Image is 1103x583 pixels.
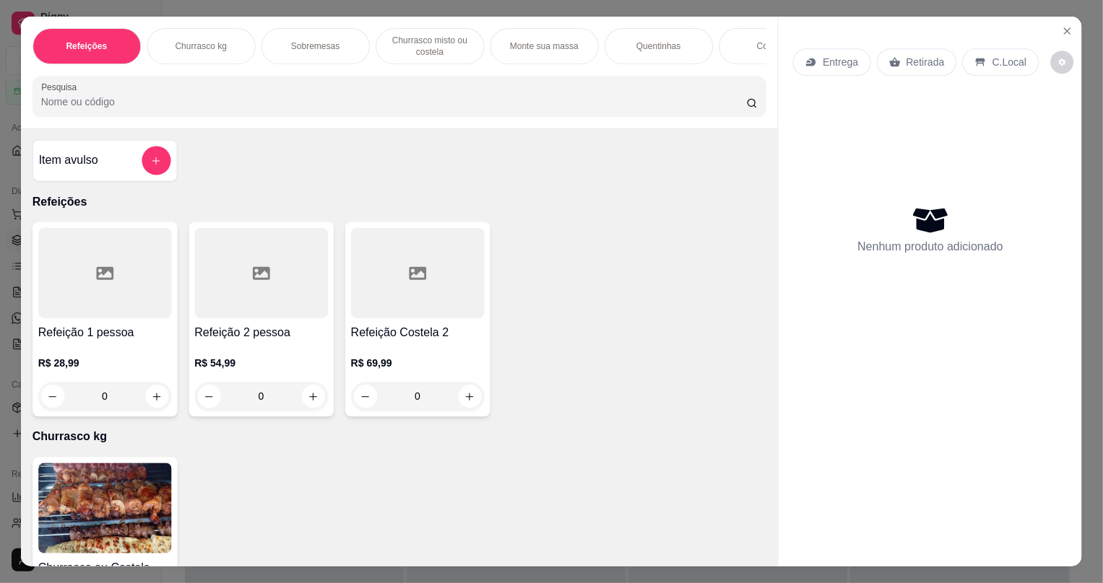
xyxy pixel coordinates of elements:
[351,324,484,341] h4: Refeição Costela 2
[33,193,766,211] p: Refeições
[510,40,579,52] p: Monte sua massa
[857,238,1003,255] p: Nenhum produto adicionado
[1051,51,1074,74] button: decrease-product-quantity
[291,40,340,52] p: Sobremesas
[66,40,108,52] p: Refeições
[38,356,171,370] p: R$ 28,99
[38,463,171,553] img: product-image
[39,152,98,170] h4: Item avulso
[176,40,228,52] p: Churrasco kg
[823,55,858,69] p: Entrega
[907,55,945,69] p: Retirada
[41,82,82,94] label: Pesquisa
[351,356,484,370] p: R$ 69,99
[33,429,766,446] p: Churrasco kg
[757,40,790,52] p: Combos
[41,95,746,110] input: Pesquisa
[992,55,1027,69] p: C.Local
[142,146,170,175] button: add-separate-item
[458,385,481,408] button: increase-product-quantity
[1056,19,1079,43] button: Close
[636,40,681,52] p: Quentinhas
[388,35,472,58] p: Churrasco misto ou costela
[38,559,171,577] h4: Churrasco ou Costela
[194,324,327,341] h4: Refeição 2 pessoa
[38,324,171,341] h4: Refeição 1 pessoa
[354,385,377,408] button: decrease-product-quantity
[194,356,327,370] p: R$ 54,99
